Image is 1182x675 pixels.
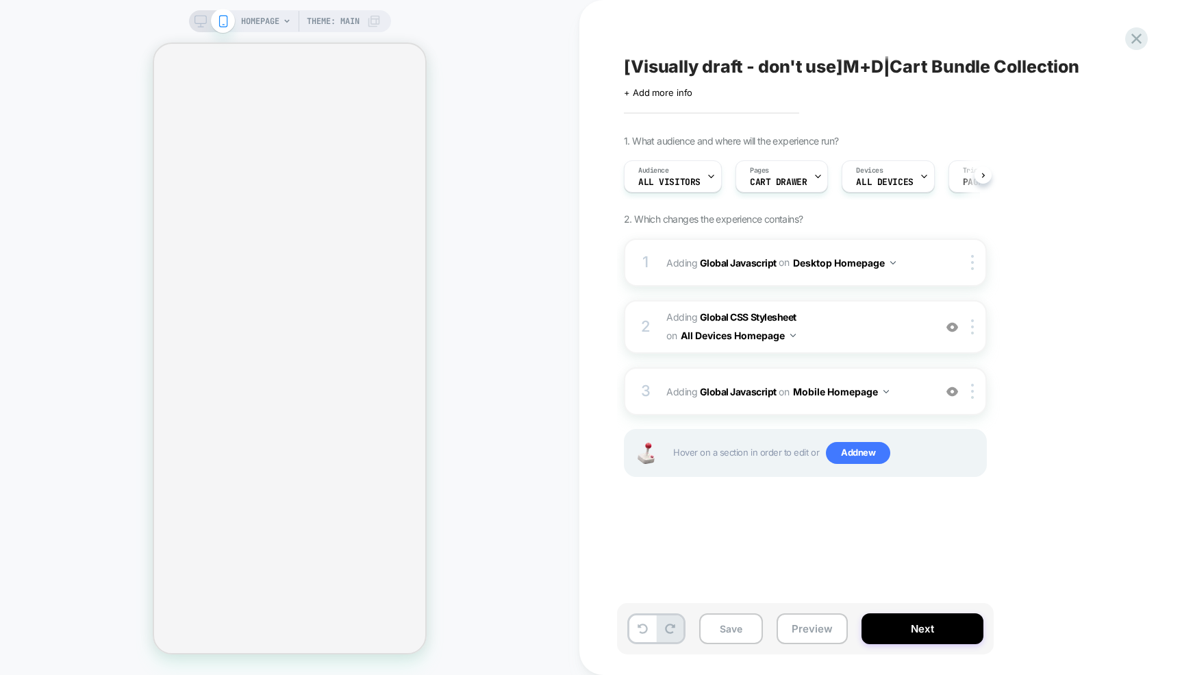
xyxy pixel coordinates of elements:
[971,384,974,399] img: close
[793,382,889,402] button: Mobile Homepage
[856,177,913,187] span: ALL DEVICES
[666,382,927,402] span: Adding
[681,326,796,345] button: All Devices Homepage
[700,256,777,268] b: Global Javascript
[793,253,896,273] button: Desktop Homepage
[963,177,1009,187] span: Page Load
[700,311,796,323] b: Global CSS Stylesheet
[307,10,360,32] span: Theme: MAIN
[624,87,692,98] span: + Add more info
[639,249,653,276] div: 1
[862,613,983,644] button: Next
[624,135,838,147] span: 1. What audience and where will the experience run?
[666,308,927,345] span: Adding
[241,10,279,32] span: HOMEPAGE
[790,334,796,337] img: down arrow
[779,254,789,271] span: on
[946,386,958,397] img: crossed eye
[883,390,889,393] img: down arrow
[777,613,848,644] button: Preview
[638,177,701,187] span: All Visitors
[699,613,763,644] button: Save
[666,327,677,344] span: on
[779,383,789,400] span: on
[638,166,669,175] span: Audience
[666,253,927,273] span: Adding
[750,177,807,187] span: CART DRAWER
[673,442,979,464] span: Hover on a section in order to edit or
[632,443,659,464] img: Joystick
[826,442,890,464] span: Add new
[639,313,653,341] div: 2
[750,166,769,175] span: Pages
[856,166,883,175] span: Devices
[946,321,958,333] img: crossed eye
[963,166,990,175] span: Trigger
[639,378,653,405] div: 3
[700,386,777,397] b: Global Javascript
[624,213,803,225] span: 2. Which changes the experience contains?
[890,261,896,265] img: down arrow
[971,255,974,270] img: close
[971,319,974,334] img: close
[624,56,1079,77] span: [Visually draft - don't use]M+D|Cart Bundle Collection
